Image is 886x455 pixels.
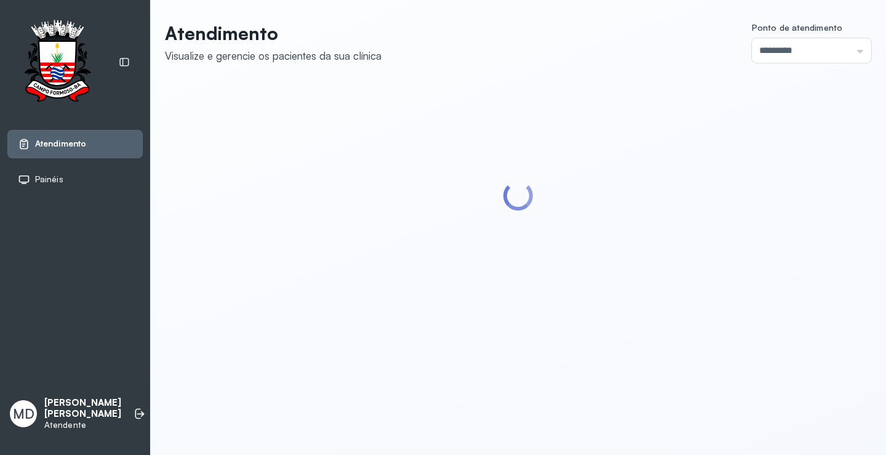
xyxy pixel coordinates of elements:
div: Visualize e gerencie os pacientes da sua clínica [165,49,381,62]
span: Atendimento [35,139,86,149]
span: Ponto de atendimento [752,22,842,33]
p: [PERSON_NAME] [PERSON_NAME] [44,397,121,421]
p: Atendimento [165,22,381,44]
span: Painéis [35,174,63,185]
a: Atendimento [18,138,132,150]
p: Atendente [44,420,121,430]
img: Logotipo do estabelecimento [13,20,102,105]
